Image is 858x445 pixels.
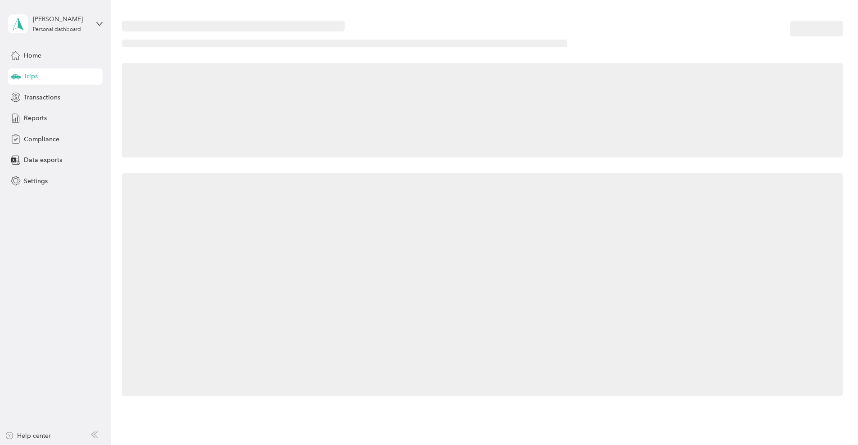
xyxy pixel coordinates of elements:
span: Trips [24,72,38,81]
span: Home [24,51,41,60]
span: Transactions [24,93,60,102]
div: [PERSON_NAME] [33,14,89,24]
iframe: Everlance-gr Chat Button Frame [808,395,858,445]
span: Compliance [24,135,59,144]
span: Settings [24,176,48,186]
span: Data exports [24,155,62,165]
span: Reports [24,113,47,123]
button: Help center [5,431,51,441]
div: Personal dashboard [33,27,81,32]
